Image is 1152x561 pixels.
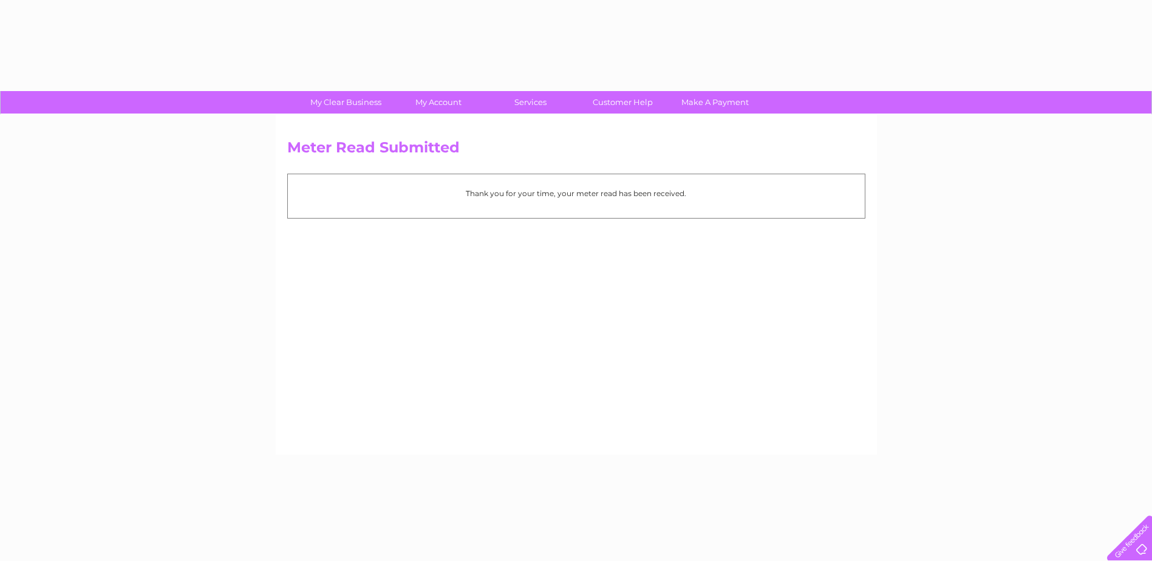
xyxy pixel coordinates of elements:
[573,91,673,114] a: Customer Help
[665,91,765,114] a: Make A Payment
[287,139,865,162] h2: Meter Read Submitted
[480,91,581,114] a: Services
[294,188,859,199] p: Thank you for your time, your meter read has been received.
[388,91,488,114] a: My Account
[296,91,396,114] a: My Clear Business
